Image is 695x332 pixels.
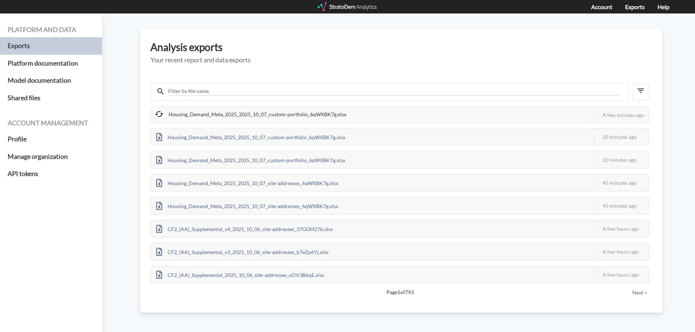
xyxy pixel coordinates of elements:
[150,42,652,53] h3: Analysis exports
[657,3,670,10] a: Help
[594,243,649,260] div: A few hours ago
[591,3,612,10] a: Account
[168,87,619,95] input: Filter by file name
[8,130,94,148] a: Profile
[151,152,350,168] div: Housing_Demand_Meta_2025_2025_10_07_custom-portfolio_6qWXBK7g.xlsx
[594,152,649,168] div: 20 minutes ago
[151,175,343,191] div: Housing_Demand_Meta_2025_2025_10_07_site-addresses_6qWXBK7g.xlsx
[151,248,334,254] a: CF2_(AA)_Supplemental_v3_2025_10_06_site-addresses_b7eZp6Yj.xlsx
[176,289,624,296] span: Page 1 of 793
[630,289,649,297] button: Next >
[151,156,350,162] a: Housing_Demand_Meta_2025_2025_10_07_custom-portfolio_6qWXBK7g.xlsx
[8,37,94,55] a: Exports
[151,220,338,237] div: CF2_(AA)_Supplemental_v4_2025_10_06_site-addresses_37GGM27b.xlsx
[8,165,94,183] a: API tokens
[8,55,94,72] a: Platform documentation
[151,225,338,231] a: CF2_(AA)_Supplemental_v4_2025_10_06_site-addresses_37GGM27b.xlsx
[151,133,350,139] a: Housing_Demand_Meta_2025_2025_10_07_custom-portfolio_6qWXBK7g.xlsx
[8,89,94,107] a: Shared files
[594,220,649,237] div: A few hours ago
[8,120,94,127] h4: Account management
[151,107,352,122] div: Housing_Demand_Meta_2025_2025_10_07_custom-portfolio_6qWXBK7g.xlsx
[151,198,343,214] div: Housing_Demand_Meta_2025_2025_10_07_site-addresses_6qWXBK7g.xlsx
[8,72,94,89] a: Model documentation
[8,26,94,34] h4: Platform and data
[8,148,94,165] a: Manage organization
[594,129,649,145] div: 20 minutes ago
[594,266,649,283] div: A few hours ago
[151,243,334,260] div: CF2_(AA)_Supplemental_v3_2025_10_06_site-addresses_b7eZp6Yj.xlsx
[151,179,343,185] a: Housing_Demand_Meta_2025_2025_10_07_site-addresses_6qWXBK7g.xlsx
[594,198,649,214] div: 45 minutes ago
[625,3,645,10] a: Exports
[151,129,350,145] div: Housing_Demand_Meta_2025_2025_10_07_custom-portfolio_6qWXBK7g.xlsx
[594,107,649,123] div: A few minutes ago
[151,266,329,283] div: CF2_(AA)_Supplemental_2025_10_06_site-addresses_oDV3B6qE.xlsx
[594,175,649,191] div: 45 minutes ago
[151,271,329,277] a: CF2_(AA)_Supplemental_2025_10_06_site-addresses_oDV3B6qE.xlsx
[151,202,343,208] a: Housing_Demand_Meta_2025_2025_10_07_site-addresses_6qWXBK7g.xlsx
[150,56,652,64] h5: Your recent report and data exports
